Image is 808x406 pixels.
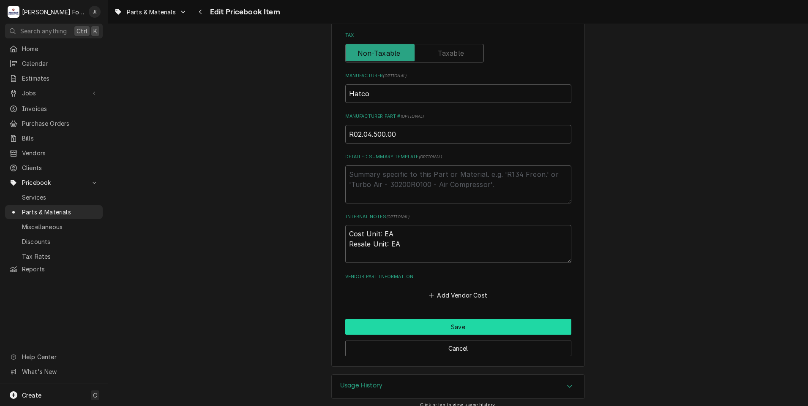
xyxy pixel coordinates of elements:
span: Edit Pricebook Item [207,6,280,18]
a: Purchase Orders [5,116,103,130]
a: Discounts [5,235,103,249]
span: What's New [22,367,98,376]
textarea: Cost Unit: EA Resale Unit: EA [345,225,571,263]
span: Ctrl [76,27,87,35]
span: Services [22,193,98,202]
span: Create [22,392,41,399]
a: Services [5,190,103,204]
a: Clients [5,161,103,175]
span: Search anything [20,27,67,35]
a: Go to Parts & Materials [111,5,190,19]
a: Reports [5,262,103,276]
span: Calendar [22,59,98,68]
span: Tax Rates [22,252,98,261]
span: ( optional ) [386,214,410,219]
span: Home [22,44,98,53]
div: Manufacturer Part # [345,113,571,143]
span: Invoices [22,104,98,113]
div: [PERSON_NAME] Food Equipment Service [22,8,84,16]
div: Manufacturer [345,73,571,103]
a: Invoices [5,102,103,116]
label: Vendor Part Information [345,273,571,280]
span: Clients [22,163,98,172]
span: Bills [22,134,98,143]
span: Purchase Orders [22,119,98,128]
h3: Usage History [340,382,382,390]
button: Navigate back [194,5,207,19]
a: Go to What's New [5,365,103,379]
button: Accordion Details Expand Trigger [332,375,584,398]
a: Go to Help Center [5,350,103,364]
span: Parts & Materials [22,208,98,217]
a: Vendors [5,146,103,160]
div: Tax [345,32,571,62]
span: Help Center [22,352,98,361]
a: Tax Rates [5,249,103,263]
label: Detailed Summary Template [345,154,571,160]
span: Discounts [22,237,98,246]
span: Parts & Materials [127,8,176,16]
span: Reports [22,265,98,273]
div: Jeff Debigare (109)'s Avatar [89,6,101,18]
div: Accordion Header [332,375,584,398]
a: Home [5,42,103,56]
label: Manufacturer Part # [345,113,571,120]
a: Go to Pricebook [5,176,103,189]
button: Cancel [345,341,571,356]
div: M [8,6,19,18]
a: Go to Jobs [5,86,103,100]
div: Vendor Part Information [345,273,571,301]
div: J( [89,6,101,18]
span: ( optional ) [383,73,407,78]
label: Internal Notes [345,214,571,220]
div: Internal Notes [345,214,571,263]
a: Parts & Materials [5,205,103,219]
div: Detailed Summary Template [345,154,571,203]
label: Manufacturer [345,73,571,79]
button: Save [345,319,571,335]
span: ( optional ) [419,154,442,159]
button: Add Vendor Cost [428,290,489,301]
a: Miscellaneous [5,220,103,234]
div: Button Group Row [345,335,571,356]
span: ( optional ) [401,114,424,119]
div: Button Group Row [345,319,571,335]
label: Tax [345,32,571,39]
span: C [93,391,97,400]
span: Miscellaneous [22,222,98,231]
span: K [93,27,97,35]
span: Vendors [22,149,98,157]
div: Usage History [331,374,585,399]
a: Calendar [5,57,103,70]
div: Button Group [345,319,571,356]
div: Marshall Food Equipment Service's Avatar [8,6,19,18]
a: Estimates [5,71,103,85]
button: Search anythingCtrlK [5,24,103,38]
span: Jobs [22,89,86,97]
a: Bills [5,131,103,145]
span: Estimates [22,74,98,83]
span: Pricebook [22,178,86,187]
